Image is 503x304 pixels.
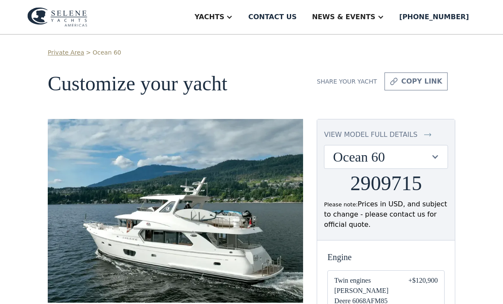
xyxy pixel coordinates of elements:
[27,7,87,27] img: logo
[324,130,417,140] div: view model full details
[312,12,376,22] div: News & EVENTS
[424,130,431,140] img: icon
[317,77,377,86] div: Share your yacht
[48,48,84,57] a: Private Area
[324,199,448,230] div: Prices in USD, and subject to change - please contact us for official quote.
[401,76,442,87] div: copy link
[248,12,297,22] div: Contact us
[327,251,445,263] div: Engine
[93,48,121,57] a: Ocean 60
[324,130,448,140] a: view model full details
[194,12,224,22] div: Yachts
[48,72,303,95] h1: Customize your yacht
[390,76,398,87] img: icon
[324,201,358,208] span: Please note:
[86,48,91,57] div: >
[333,149,431,165] div: Ocean 60
[384,72,448,90] a: copy link
[350,172,422,195] h2: 2909715
[399,12,469,22] div: [PHONE_NUMBER]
